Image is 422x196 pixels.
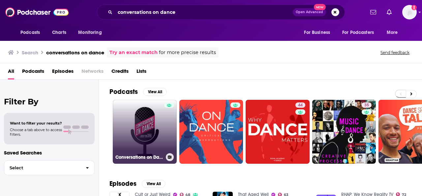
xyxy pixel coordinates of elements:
[296,11,323,14] span: Open Advanced
[295,102,305,108] a: 44
[312,100,376,164] a: 35
[298,102,303,109] span: 44
[411,5,417,10] svg: Add a profile image
[81,66,104,79] span: Networks
[402,5,417,19] button: Show profile menu
[362,102,372,108] a: 35
[10,121,62,126] span: Want to filter your results?
[382,26,406,39] button: open menu
[115,7,293,17] input: Search podcasts, credits, & more...
[4,97,95,106] h2: Filter By
[304,28,330,37] span: For Business
[378,50,411,55] button: Send feedback
[22,66,44,79] a: Podcasts
[115,154,163,160] h3: Conversations on Dance
[338,26,383,39] button: open menu
[342,28,374,37] span: For Podcasters
[52,66,74,79] a: Episodes
[159,49,216,56] span: for more precise results
[314,4,326,10] span: New
[364,102,369,109] span: 35
[10,127,62,137] span: Choose a tab above to access filters.
[111,66,129,79] a: Credits
[20,28,40,37] span: Podcasts
[142,180,166,188] button: View All
[136,66,146,79] a: Lists
[109,180,166,188] a: EpisodesView All
[48,26,70,39] a: Charts
[293,8,326,16] button: Open AdvancedNew
[4,166,80,170] span: Select
[46,49,104,56] h3: conversations on dance
[384,7,394,18] a: Show notifications dropdown
[143,88,167,96] button: View All
[74,26,110,39] button: open menu
[299,26,338,39] button: open menu
[246,100,310,164] a: 44
[109,88,167,96] a: PodcastsView All
[402,5,417,19] img: User Profile
[97,5,345,20] div: Search podcasts, credits, & more...
[387,28,398,37] span: More
[368,7,379,18] a: Show notifications dropdown
[5,6,69,18] img: Podchaser - Follow, Share and Rate Podcasts
[78,28,102,37] span: Monitoring
[402,5,417,19] span: Logged in as esmith_bg
[109,49,158,56] a: Try an exact match
[16,26,48,39] button: open menu
[22,49,38,56] h3: Search
[52,28,66,37] span: Charts
[109,88,138,96] h2: Podcasts
[4,150,95,156] p: Saved Searches
[113,100,177,164] a: Conversations on Dance
[4,160,95,175] button: Select
[8,66,14,79] a: All
[109,180,136,188] h2: Episodes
